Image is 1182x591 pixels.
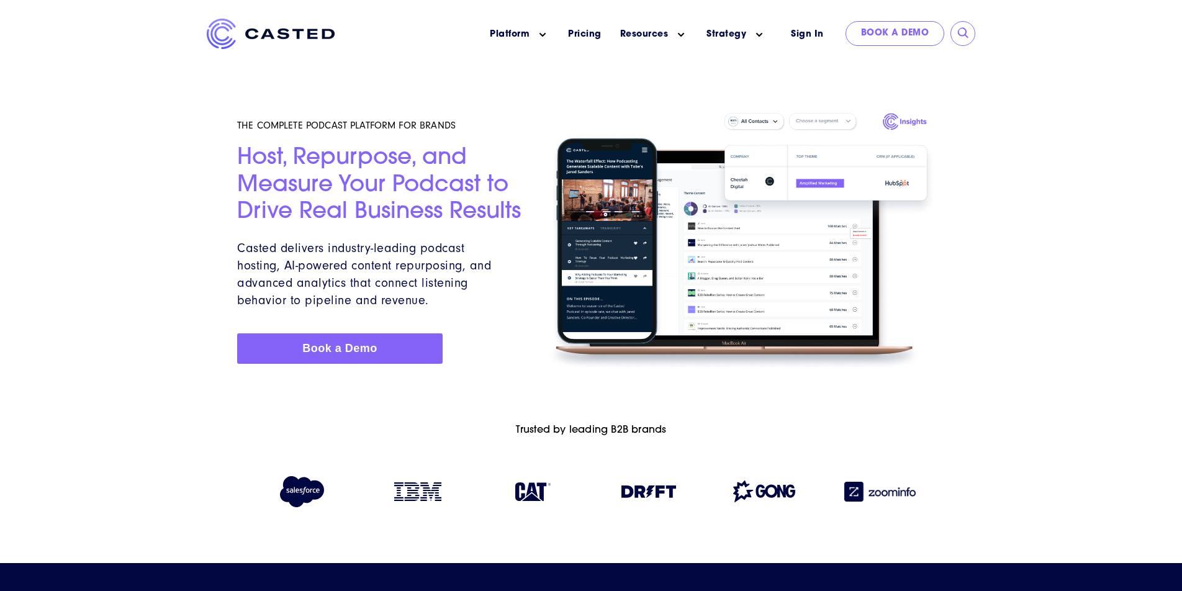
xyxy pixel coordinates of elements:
input: Submit [957,27,970,40]
img: Drift logo [621,485,676,498]
h5: THE COMPLETE PODCAST PLATFORM FOR BRANDS [237,119,523,132]
a: Pricing [568,28,602,41]
img: Gong logo [733,480,795,502]
h6: Trusted by leading B2B brands [237,425,945,436]
img: Caterpillar logo [515,482,551,501]
a: Resources [620,28,669,41]
h2: Host, Repurpose, and Measure Your Podcast to Drive Real Business Results [237,145,523,226]
img: Zoominfo logo [844,482,916,502]
a: Sign In [775,21,839,48]
a: Platform [490,28,530,41]
nav: Main menu [353,19,775,50]
img: Casted_Logo_Horizontal_FullColor_PUR_BLUE [207,19,335,49]
a: Book a Demo [237,333,443,364]
span: Book a Demo [302,342,377,354]
img: Homepage Hero [538,107,945,376]
img: IBM logo [394,482,441,501]
a: Book a Demo [846,21,945,46]
img: Salesforce logo [274,476,330,507]
a: Strategy [706,28,746,41]
span: Casted delivers industry-leading podcast hosting, AI-powered content repurposing, and advanced an... [237,241,491,307]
